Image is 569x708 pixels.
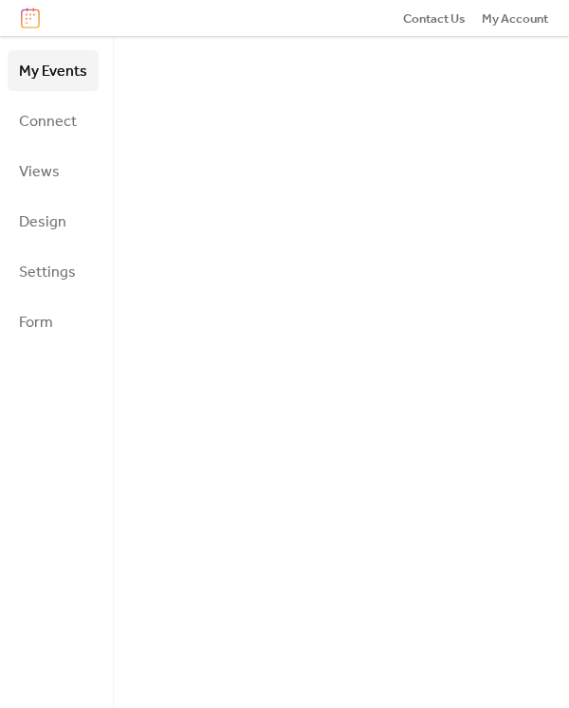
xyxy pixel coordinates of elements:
[19,308,53,337] span: Form
[482,9,548,28] span: My Account
[403,9,466,27] a: Contact Us
[19,107,77,136] span: Connect
[8,100,99,141] a: Connect
[8,251,99,292] a: Settings
[8,151,99,191] a: Views
[21,8,40,28] img: logo
[19,157,60,187] span: Views
[19,258,76,287] span: Settings
[19,208,66,237] span: Design
[482,9,548,27] a: My Account
[8,201,99,242] a: Design
[403,9,466,28] span: Contact Us
[8,50,99,91] a: My Events
[8,301,99,342] a: Form
[19,57,87,86] span: My Events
